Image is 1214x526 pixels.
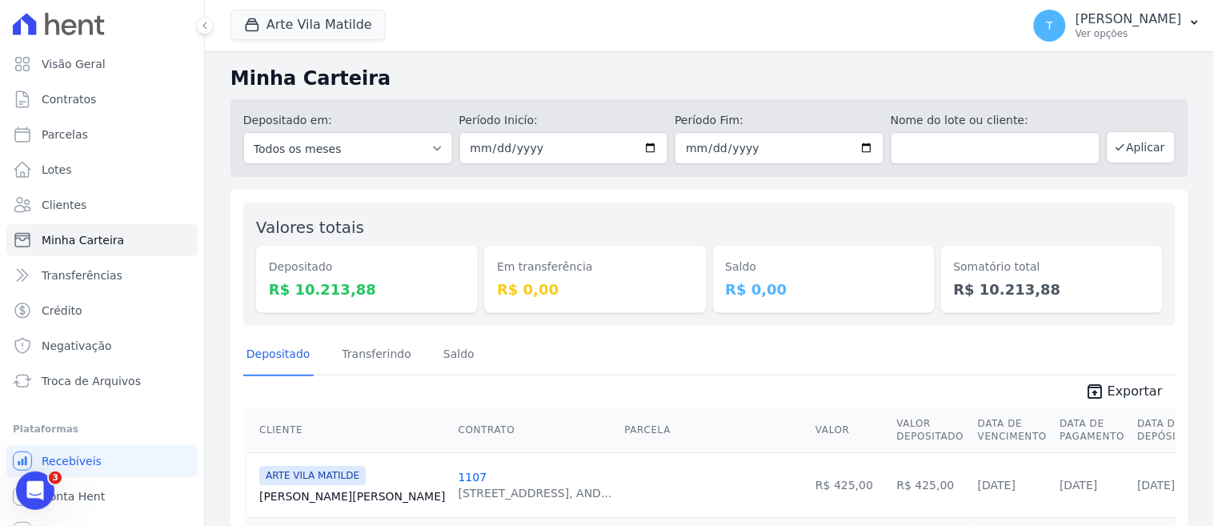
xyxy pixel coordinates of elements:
[1138,479,1176,492] a: [DATE]
[49,472,62,484] span: 3
[6,365,198,397] a: Troca de Arquivos
[6,154,198,186] a: Lotes
[6,480,198,512] a: Conta Hent
[42,453,102,469] span: Recebíveis
[42,267,122,283] span: Transferências
[1053,408,1131,453] th: Data de Pagamento
[809,452,890,517] td: R$ 425,00
[459,112,669,129] label: Período Inicío:
[42,91,96,107] span: Contratos
[954,259,1150,275] dt: Somatório total
[230,10,386,40] button: Arte Vila Matilde
[1132,408,1197,453] th: Data de Depósito
[246,408,452,453] th: Cliente
[42,338,112,354] span: Negativação
[809,408,890,453] th: Valor
[6,295,198,327] a: Crédito
[891,408,972,453] th: Valor Depositado
[243,114,332,126] label: Depositado em:
[1072,382,1176,404] a: unarchive Exportar
[1107,131,1176,163] button: Aplicar
[619,408,810,453] th: Parcela
[978,479,1016,492] a: [DATE]
[259,488,446,504] a: [PERSON_NAME][PERSON_NAME]
[256,218,364,237] label: Valores totais
[42,303,82,319] span: Crédito
[452,408,619,453] th: Contrato
[459,471,487,484] a: 1107
[42,56,106,72] span: Visão Geral
[497,279,693,300] dd: R$ 0,00
[1076,27,1182,40] p: Ver opções
[339,335,415,376] a: Transferindo
[6,189,198,221] a: Clientes
[891,452,972,517] td: R$ 425,00
[440,335,478,376] a: Saldo
[1047,20,1054,31] span: T
[1021,3,1214,48] button: T [PERSON_NAME] Ver opções
[42,232,124,248] span: Minha Carteira
[675,112,884,129] label: Período Fim:
[6,330,198,362] a: Negativação
[42,197,86,213] span: Clientes
[6,83,198,115] a: Contratos
[42,373,141,389] span: Troca de Arquivos
[230,64,1188,93] h2: Minha Carteira
[42,126,88,143] span: Parcelas
[6,259,198,291] a: Transferências
[954,279,1150,300] dd: R$ 10.213,88
[13,420,191,439] div: Plataformas
[6,445,198,477] a: Recebíveis
[1085,382,1104,401] i: unarchive
[42,162,72,178] span: Lotes
[1060,479,1097,492] a: [DATE]
[42,488,105,504] span: Conta Hent
[497,259,693,275] dt: Em transferência
[726,279,922,300] dd: R$ 0,00
[1076,11,1182,27] p: [PERSON_NAME]
[259,466,366,485] span: ARTE VILA MATILDE
[269,279,465,300] dd: R$ 10.213,88
[726,259,922,275] dt: Saldo
[6,118,198,151] a: Parcelas
[1108,382,1163,401] span: Exportar
[6,224,198,256] a: Minha Carteira
[269,259,465,275] dt: Depositado
[243,335,314,376] a: Depositado
[6,48,198,80] a: Visão Geral
[16,472,54,510] iframe: Intercom live chat
[972,408,1053,453] th: Data de Vencimento
[459,485,612,501] div: [STREET_ADDRESS], AND...
[891,112,1100,129] label: Nome do lote ou cliente:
